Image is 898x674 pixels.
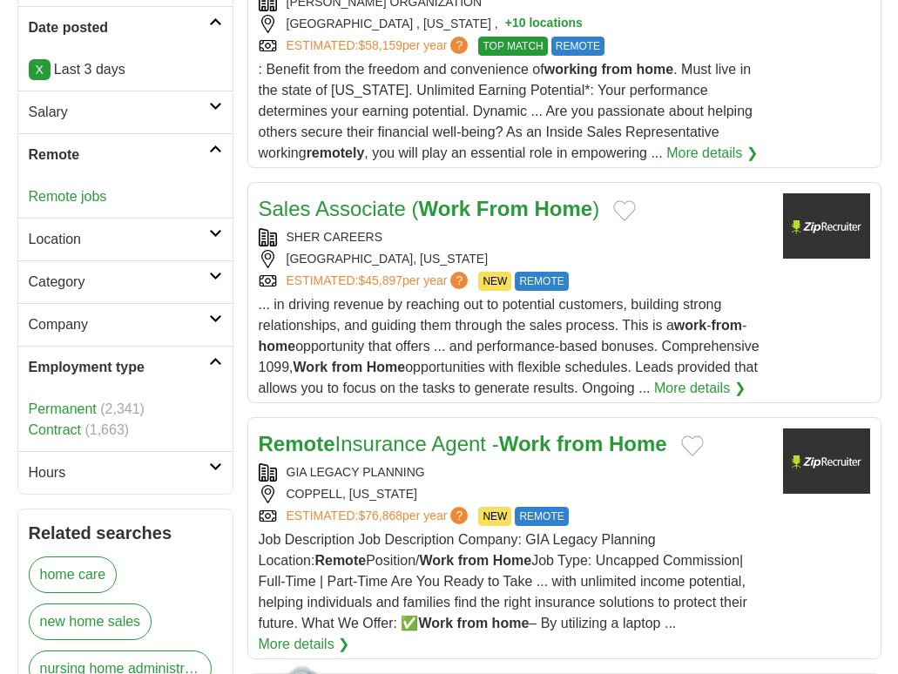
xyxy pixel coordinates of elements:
[259,228,769,246] div: SHER CAREERS
[287,272,472,291] a: ESTIMATED:$45,897per year?
[259,62,753,160] span: : Benefit from the freedom and convenience of . Must live in the state of [US_STATE]. Unlimited E...
[29,229,209,250] h2: Location
[711,318,742,333] strong: from
[29,189,107,204] a: Remote jobs
[358,38,402,52] span: $58,159
[29,603,152,640] a: new home sales
[294,360,328,374] strong: Work
[259,432,667,455] a: RemoteInsurance Agent -Work from Home
[18,218,233,260] a: Location
[535,197,593,220] strong: Home
[287,37,472,56] a: ESTIMATED:$58,159per year?
[457,616,489,630] strong: from
[478,272,511,291] span: NEW
[493,553,531,568] strong: Home
[29,556,118,593] a: home care
[637,62,674,77] strong: home
[259,339,296,354] strong: home
[783,428,870,494] img: Company logo
[478,37,547,56] span: TOP MATCH
[259,532,747,630] span: Job Description Job Description Company: GIA Legacy Planning Location: Position/ Job Type: Uncapp...
[783,193,870,259] img: Company logo
[18,133,233,176] a: Remote
[557,432,603,455] strong: from
[492,616,530,630] strong: home
[505,15,583,33] button: +10 locations
[551,37,604,56] span: REMOTE
[29,520,222,546] h2: Related searches
[420,553,455,568] strong: Work
[476,197,529,220] strong: From
[29,462,209,483] h2: Hours
[100,401,145,416] span: (2,341)
[666,143,758,164] a: More details ❯
[29,59,51,80] a: X
[544,62,598,77] strong: working
[29,272,209,293] h2: Category
[654,378,746,399] a: More details ❯
[515,507,568,526] span: REMOTE
[84,422,129,437] span: (1,663)
[259,197,600,220] a: Sales Associate (Work From Home)
[450,37,468,54] span: ?
[18,346,233,388] a: Employment type
[358,273,402,287] span: $45,897
[419,197,471,220] strong: Work
[674,318,706,333] strong: work
[18,91,233,133] a: Salary
[29,357,209,378] h2: Employment type
[499,432,551,455] strong: Work
[478,507,511,526] span: NEW
[29,59,222,80] p: Last 3 days
[29,401,97,416] a: Permanent
[613,200,636,221] button: Add to favorite jobs
[29,145,209,165] h2: Remote
[29,102,209,123] h2: Salary
[505,15,512,33] span: +
[18,6,233,49] a: Date posted
[681,435,704,456] button: Add to favorite jobs
[259,15,769,33] div: [GEOGRAPHIC_DATA] , [US_STATE] ,
[314,553,366,568] strong: Remote
[602,62,633,77] strong: from
[18,451,233,494] a: Hours
[450,507,468,524] span: ?
[609,432,667,455] strong: Home
[259,634,350,655] a: More details ❯
[259,432,335,455] strong: Remote
[18,303,233,346] a: Company
[259,463,769,482] div: GIA LEGACY PLANNING
[287,507,472,526] a: ESTIMATED:$76,868per year?
[515,272,568,291] span: REMOTE
[358,509,402,522] span: $76,868
[259,485,769,503] div: COPPELL, [US_STATE]
[29,422,81,437] a: Contract
[259,297,760,395] span: ... in driving revenue by reaching out to potential customers, building strong relationships, and...
[367,360,405,374] strong: Home
[29,17,209,38] h2: Date posted
[18,260,233,303] a: Category
[29,314,209,335] h2: Company
[418,616,453,630] strong: Work
[450,272,468,289] span: ?
[332,360,363,374] strong: from
[259,250,769,268] div: [GEOGRAPHIC_DATA], [US_STATE]
[307,145,365,160] strong: remotely
[458,553,490,568] strong: from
